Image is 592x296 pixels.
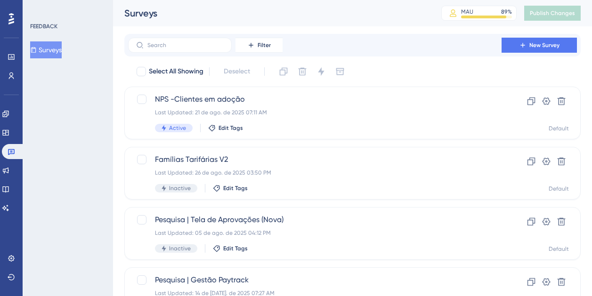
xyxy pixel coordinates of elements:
[213,184,248,192] button: Edit Tags
[30,41,62,58] button: Surveys
[223,245,248,252] span: Edit Tags
[530,9,575,17] span: Publish Changes
[155,109,475,116] div: Last Updated: 21 de ago. de 2025 07:11 AM
[501,8,512,16] div: 89 %
[169,245,191,252] span: Inactive
[502,38,577,53] button: New Survey
[149,66,203,77] span: Select All Showing
[549,125,569,132] div: Default
[529,41,560,49] span: New Survey
[215,63,259,80] button: Deselect
[258,41,271,49] span: Filter
[124,7,418,20] div: Surveys
[155,229,475,237] div: Last Updated: 05 de ago. de 2025 04:12 PM
[155,214,475,225] span: Pesquisa | Tela de Aprovações (Nova)
[549,185,569,192] div: Default
[30,23,57,30] div: FEEDBACK
[208,124,243,132] button: Edit Tags
[549,245,569,253] div: Default
[155,169,475,176] div: Last Updated: 26 de ago. de 2025 03:50 PM
[147,42,224,48] input: Search
[155,154,475,165] span: Famílias Tarifárias V2
[169,184,191,192] span: Inactive
[213,245,248,252] button: Edit Tags
[155,274,475,286] span: Pesquisa | Gestão Paytrack
[223,184,248,192] span: Edit Tags
[155,94,475,105] span: NPS -Clientes em adoção
[224,66,250,77] span: Deselect
[524,6,581,21] button: Publish Changes
[235,38,283,53] button: Filter
[219,124,243,132] span: Edit Tags
[169,124,186,132] span: Active
[461,8,473,16] div: MAU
